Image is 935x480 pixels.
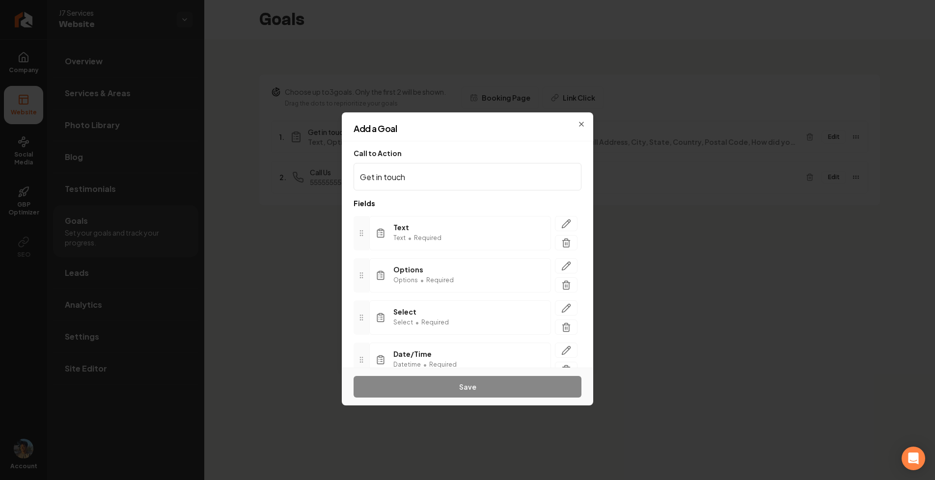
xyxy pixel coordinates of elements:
span: Options [393,276,418,284]
p: Fields [354,198,581,208]
span: • [423,359,427,371]
span: Required [421,319,449,326]
span: Required [429,361,457,369]
span: • [408,232,412,244]
span: Select [393,319,413,326]
span: Datetime [393,361,421,369]
span: Text [393,234,406,242]
span: Date/Time [393,349,457,359]
span: Text [393,222,441,232]
label: Call to Action [354,149,402,158]
h2: Add a Goal [354,124,581,133]
span: Select [393,307,449,317]
span: Options [393,265,454,274]
span: • [420,274,424,286]
input: Call to Action [354,163,581,190]
span: • [415,317,419,328]
span: Required [426,276,454,284]
span: Required [414,234,441,242]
